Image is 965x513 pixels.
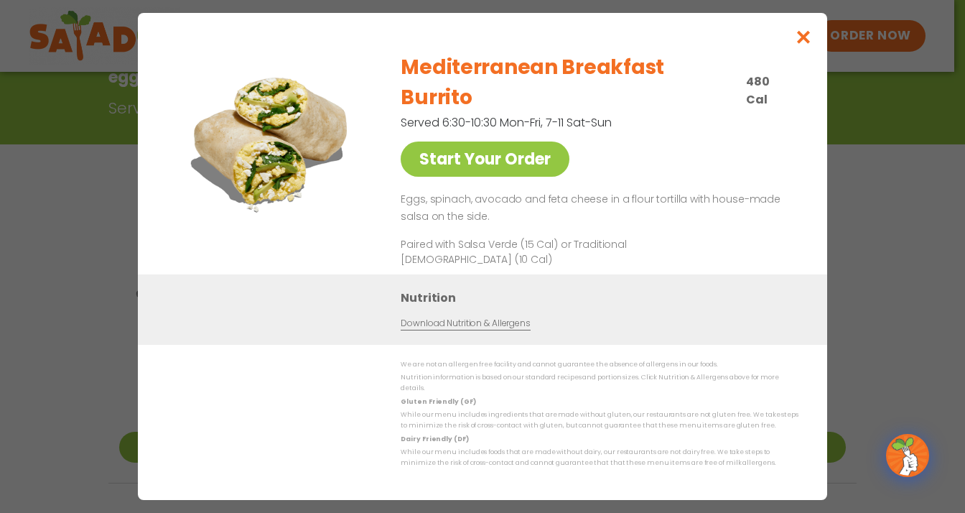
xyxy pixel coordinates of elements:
p: Served 6:30-10:30 Mon-Fri, 7-11 Sat-Sun [401,114,724,131]
a: Start Your Order [401,142,569,177]
a: Download Nutrition & Allergens [401,317,530,331]
strong: Gluten Friendly (GF) [401,397,475,406]
p: While our menu includes ingredients that are made without gluten, our restaurants are not gluten ... [401,410,798,432]
button: Close modal [780,13,827,61]
p: Nutrition information is based on our standard recipes and portion sizes. Click Nutrition & Aller... [401,372,798,394]
p: Eggs, spinach, avocado and feta cheese in a flour tortilla with house-made salsa on the side. [401,191,793,226]
p: 480 Cal [746,73,793,108]
h2: Mediterranean Breakfast Burrito [401,52,737,113]
img: wpChatIcon [887,435,928,476]
p: Paired with Salsa Verde (15 Cal) or Traditional [DEMOGRAPHIC_DATA] (10 Cal) [401,237,666,267]
p: While our menu includes foods that are made without dairy, our restaurants are not dairy free. We... [401,447,798,469]
strong: Dairy Friendly (DF) [401,435,468,443]
p: We are not an allergen free facility and cannot guarantee the absence of allergens in our foods. [401,359,798,370]
h3: Nutrition [401,289,806,307]
img: Featured product photo for Mediterranean Breakfast Burrito [170,42,371,243]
